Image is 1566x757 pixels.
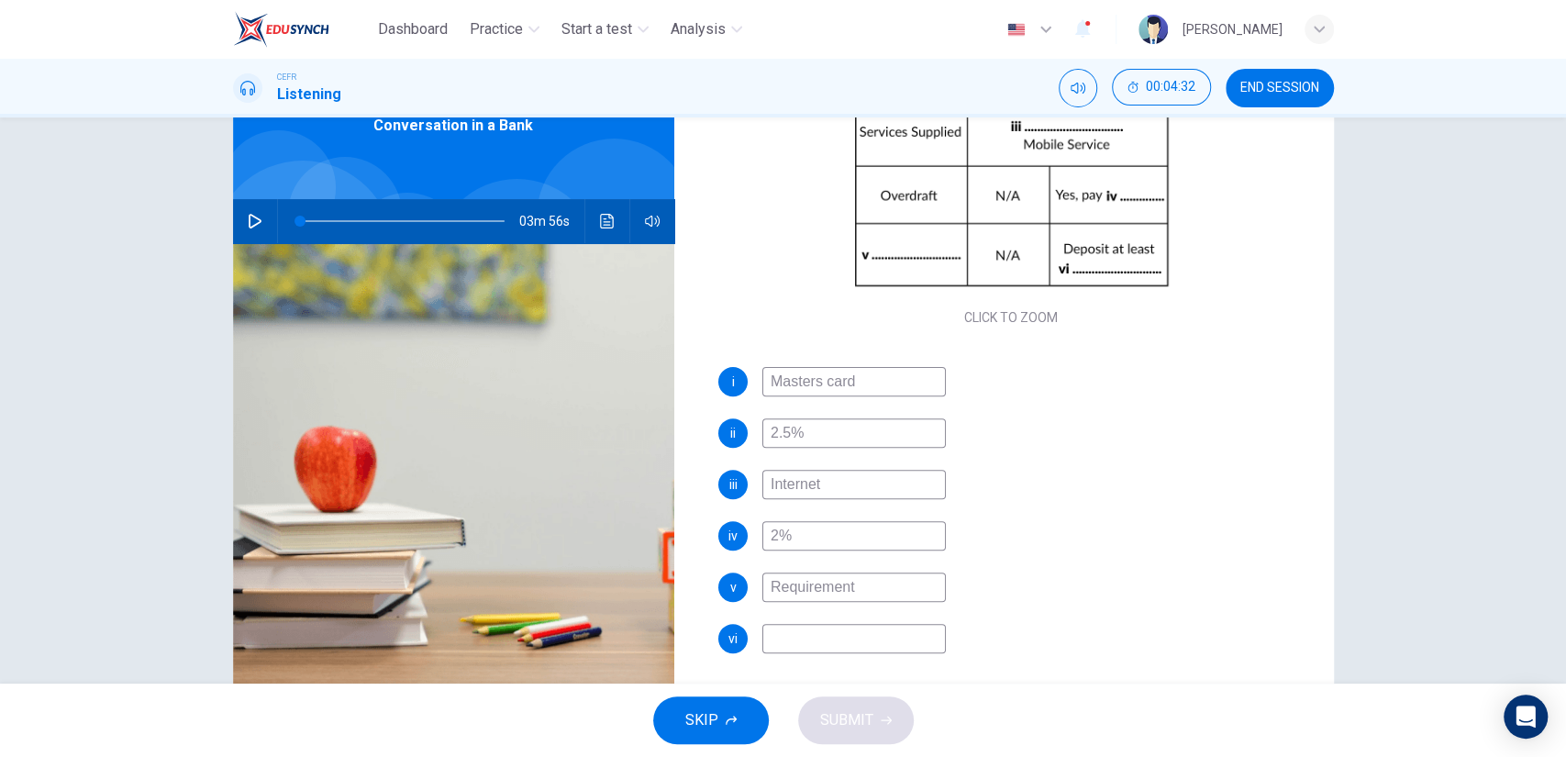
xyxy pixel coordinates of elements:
[728,632,738,645] span: vi
[1146,80,1195,95] span: 00:04:32
[730,427,736,440] span: ii
[1138,15,1168,44] img: Profile picture
[685,707,718,733] span: SKIP
[1183,18,1283,40] div: [PERSON_NAME]
[1005,23,1027,37] img: en
[371,13,455,46] button: Dashboard
[462,13,547,46] button: Practice
[233,11,372,48] a: EduSynch logo
[373,115,533,137] span: Conversation in a Bank
[233,11,329,48] img: EduSynch logo
[728,529,738,542] span: iv
[1112,69,1211,106] button: 00:04:32
[1226,69,1334,107] button: END SESSION
[671,18,726,40] span: Analysis
[653,696,769,744] button: SKIP
[730,581,737,594] span: v
[378,18,448,40] span: Dashboard
[663,13,750,46] button: Analysis
[277,71,296,83] span: CEFR
[233,243,675,690] img: Conversation in a Bank
[1112,69,1211,107] div: Hide
[729,478,738,491] span: iii
[561,18,632,40] span: Start a test
[470,18,523,40] span: Practice
[1504,695,1548,739] div: Open Intercom Messenger
[277,83,341,106] h1: Listening
[593,199,622,243] button: Click to see the audio transcription
[732,375,735,388] span: i
[554,13,656,46] button: Start a test
[1240,81,1319,95] span: END SESSION
[519,199,584,243] span: 03m 56s
[1059,69,1097,107] div: Mute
